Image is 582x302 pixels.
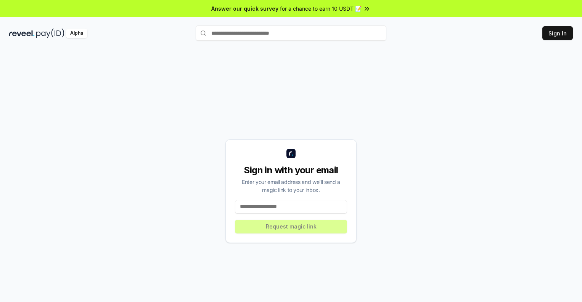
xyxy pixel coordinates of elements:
[235,164,347,176] div: Sign in with your email
[286,149,296,158] img: logo_small
[36,29,64,38] img: pay_id
[235,178,347,194] div: Enter your email address and we’ll send a magic link to your inbox.
[66,29,87,38] div: Alpha
[9,29,35,38] img: reveel_dark
[211,5,278,13] span: Answer our quick survey
[542,26,573,40] button: Sign In
[280,5,362,13] span: for a chance to earn 10 USDT 📝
